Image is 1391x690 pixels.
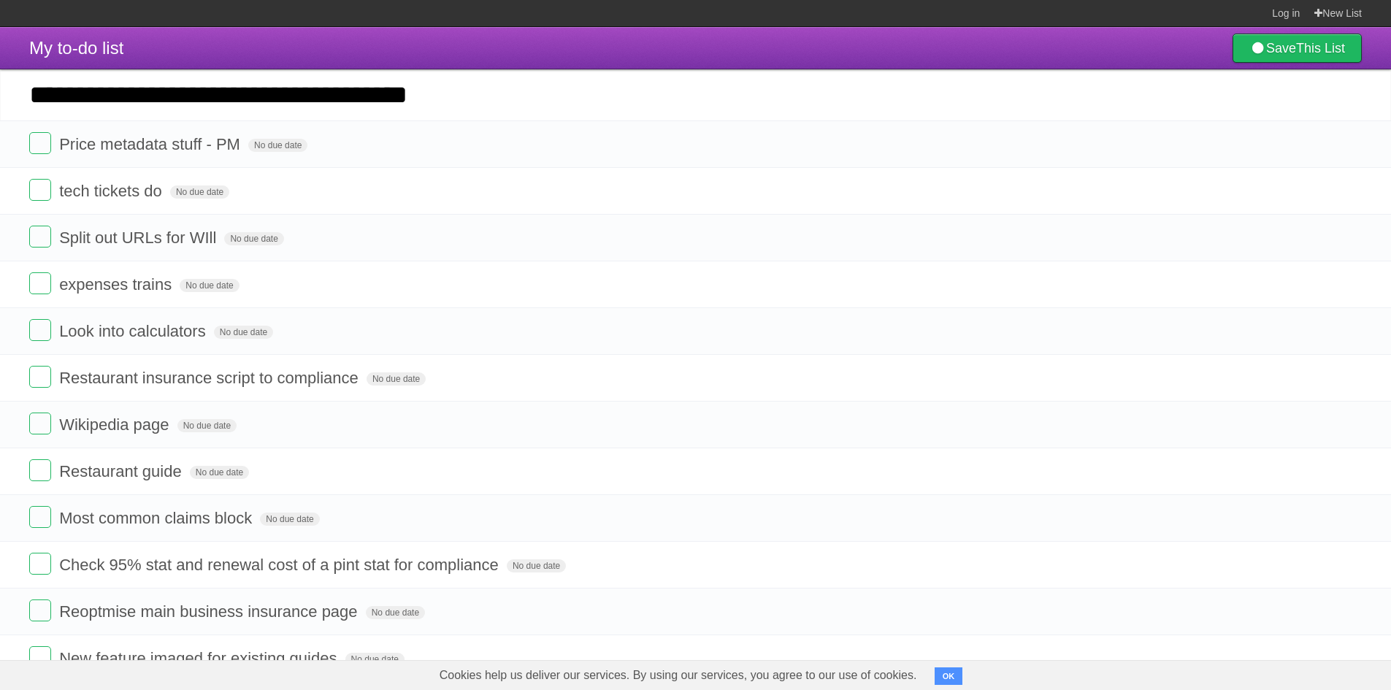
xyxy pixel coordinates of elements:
label: Done [29,179,51,201]
span: Cookies help us deliver our services. By using our services, you agree to our use of cookies. [425,661,932,690]
span: Wikipedia page [59,415,172,434]
label: Done [29,506,51,528]
label: Done [29,226,51,248]
span: New feature imaged for existing guides [59,649,340,667]
span: Restaurant insurance script to compliance [59,369,362,387]
label: Done [29,366,51,388]
label: Done [29,413,51,434]
span: Split out URLs for WIll [59,229,220,247]
span: Look into calculators [59,322,210,340]
span: tech tickets do [59,182,166,200]
span: No due date [170,185,229,199]
label: Done [29,319,51,341]
span: No due date [345,653,405,666]
span: No due date [248,139,307,152]
span: Price metadata stuff - PM [59,135,244,153]
label: Done [29,459,51,481]
label: Done [29,646,51,668]
label: Done [29,272,51,294]
span: No due date [190,466,249,479]
span: No due date [180,279,239,292]
span: No due date [224,232,283,245]
span: No due date [214,326,273,339]
span: Check 95% stat and renewal cost of a pint stat for compliance [59,556,502,574]
span: No due date [260,513,319,526]
span: Restaurant guide [59,462,185,480]
span: No due date [367,372,426,386]
label: Done [29,132,51,154]
button: OK [935,667,963,685]
span: Most common claims block [59,509,256,527]
span: No due date [507,559,566,572]
span: expenses trains [59,275,175,294]
span: My to-do list [29,38,123,58]
b: This List [1296,41,1345,55]
label: Done [29,553,51,575]
a: SaveThis List [1233,34,1362,63]
span: No due date [177,419,237,432]
label: Done [29,599,51,621]
span: No due date [366,606,425,619]
span: Reoptmise main business insurance page [59,602,361,621]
